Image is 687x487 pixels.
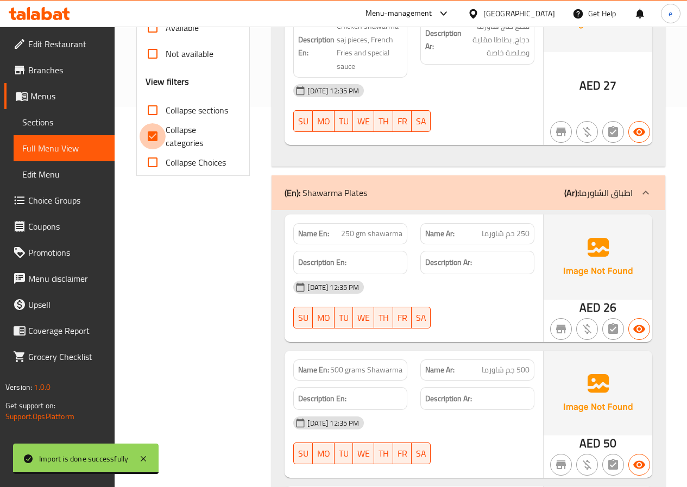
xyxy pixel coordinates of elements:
[28,272,106,285] span: Menu disclaimer
[166,123,232,149] span: Collapse categories
[564,185,579,201] b: (Ar):
[22,116,106,129] span: Sections
[398,446,407,461] span: FR
[339,113,349,129] span: TU
[317,113,330,129] span: MO
[416,446,426,461] span: SA
[379,113,389,129] span: TH
[628,454,650,476] button: Available
[393,110,412,132] button: FR
[579,297,601,318] span: AED
[353,110,374,132] button: WE
[425,392,472,406] strong: Description Ar:
[4,265,115,292] a: Menu disclaimer
[412,442,431,464] button: SA
[285,186,367,199] p: Shawarma Plates
[412,307,431,328] button: SA
[303,86,363,96] span: [DATE] 12:35 PM
[30,90,106,103] span: Menus
[22,168,106,181] span: Edit Menu
[293,307,313,328] button: SU
[374,110,393,132] button: TH
[298,364,329,376] strong: Name En:
[357,113,370,129] span: WE
[576,318,598,340] button: Purchased item
[28,194,106,207] span: Choice Groups
[298,256,346,269] strong: Description En:
[464,20,530,60] span: قطع صاج شاورما دجاج, بطاطا مقلية وصلصة خاصة
[550,318,572,340] button: Not branch specific item
[4,213,115,239] a: Coupons
[5,399,55,413] span: Get support on:
[576,454,598,476] button: Purchased item
[603,433,616,454] span: 50
[4,239,115,265] a: Promotions
[550,121,572,143] button: Not branch specific item
[335,307,353,328] button: TU
[313,110,335,132] button: MO
[4,83,115,109] a: Menus
[339,310,349,326] span: TU
[416,113,426,129] span: SA
[335,442,353,464] button: TU
[28,64,106,77] span: Branches
[298,310,308,326] span: SU
[425,228,455,239] strong: Name Ar:
[293,110,313,132] button: SU
[425,256,472,269] strong: Description Ar:
[425,27,462,53] strong: Description Ar:
[166,104,228,117] span: Collapse sections
[313,307,335,328] button: MO
[166,21,199,34] span: Available
[293,442,313,464] button: SU
[4,31,115,57] a: Edit Restaurant
[628,318,650,340] button: Available
[579,75,601,96] span: AED
[22,142,106,155] span: Full Menu View
[298,446,308,461] span: SU
[298,33,335,60] strong: Description En:
[339,446,349,461] span: TU
[379,310,389,326] span: TH
[564,186,633,199] p: اطباق الشاورما
[353,442,374,464] button: WE
[398,310,407,326] span: FR
[425,364,455,376] strong: Name Ar:
[14,161,115,187] a: Edit Menu
[28,220,106,233] span: Coupons
[393,442,412,464] button: FR
[357,310,370,326] span: WE
[337,20,402,73] span: Chicken shawarma saj pieces, French Fries and special sauce
[357,446,370,461] span: WE
[482,228,530,239] span: 250 جم شاورما
[374,307,393,328] button: TH
[341,228,402,239] span: 250 gm shawarma
[303,418,363,428] span: [DATE] 12:35 PM
[28,350,106,363] span: Grocery Checklist
[14,109,115,135] a: Sections
[28,298,106,311] span: Upsell
[544,214,652,299] img: Ae5nvW7+0k+MAAAAAElFTkSuQmCC
[28,246,106,259] span: Promotions
[4,292,115,318] a: Upsell
[330,364,402,376] span: 500 grams Shawarma
[482,364,530,376] span: 500 جم شاورما
[313,442,335,464] button: MO
[166,156,226,169] span: Collapse Choices
[603,297,616,318] span: 26
[576,121,598,143] button: Purchased item
[669,8,672,20] span: e
[416,310,426,326] span: SA
[146,75,190,88] h3: View filters
[317,446,330,461] span: MO
[298,392,346,406] strong: Description En:
[317,310,330,326] span: MO
[412,110,431,132] button: SA
[353,307,374,328] button: WE
[14,135,115,161] a: Full Menu View
[603,75,616,96] span: 27
[374,442,393,464] button: TH
[298,113,308,129] span: SU
[379,446,389,461] span: TH
[483,8,555,20] div: [GEOGRAPHIC_DATA]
